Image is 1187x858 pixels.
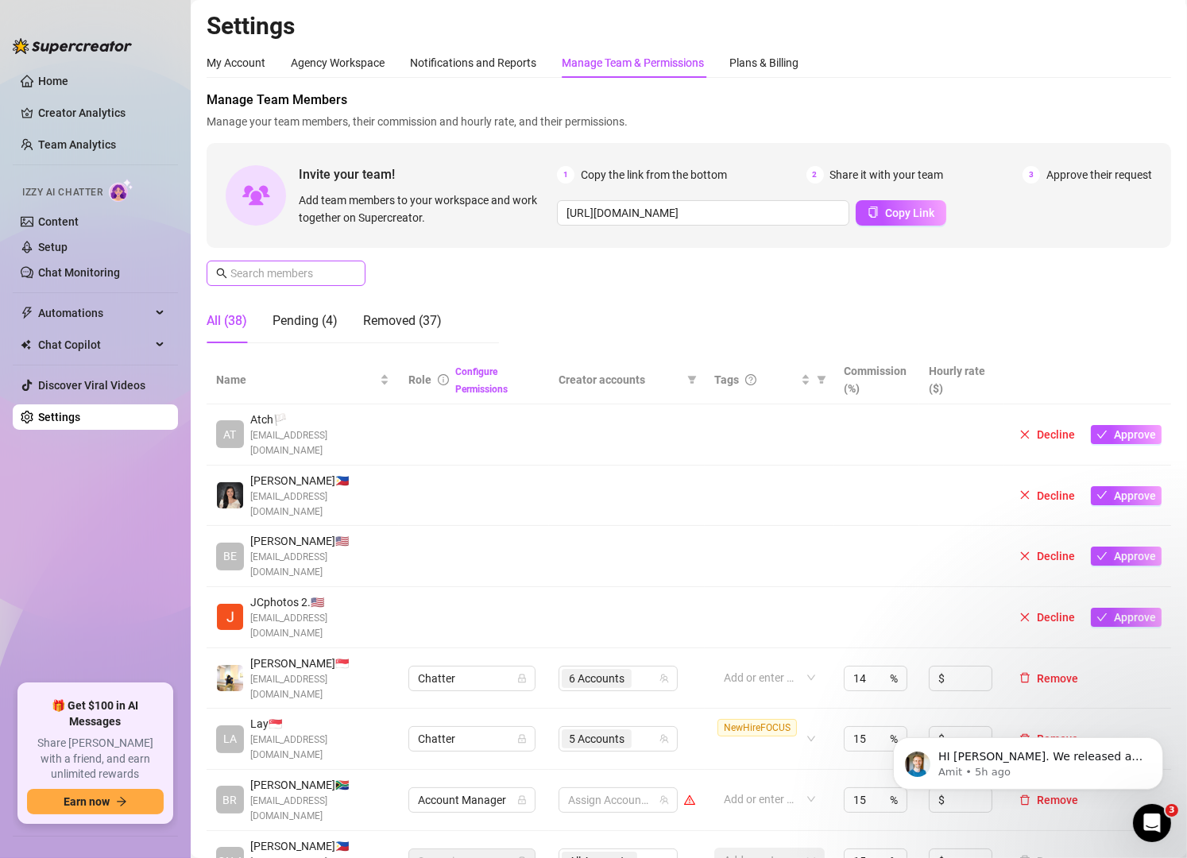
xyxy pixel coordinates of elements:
span: arrow-right [116,796,127,807]
span: Manage Team Members [207,91,1171,110]
button: Approve [1091,608,1162,627]
span: [EMAIL_ADDRESS][DOMAIN_NAME] [250,794,389,824]
span: check [1096,429,1108,440]
span: Chat Copilot [38,332,151,357]
div: Removed (37) [363,311,442,330]
span: delete [1019,672,1030,683]
span: info-circle [438,374,449,385]
span: team [659,795,669,805]
h2: Settings [207,11,1171,41]
span: close [1019,489,1030,500]
span: Atch 🏳️ [250,411,389,428]
div: My Account [207,54,265,71]
span: team [659,674,669,683]
span: Decline [1037,611,1075,624]
span: Decline [1037,428,1075,441]
span: Chatter [418,667,526,690]
img: AI Chatter [109,179,133,202]
span: JCphotos 2. 🇺🇸 [250,593,389,611]
span: [EMAIL_ADDRESS][DOMAIN_NAME] [250,672,389,702]
span: Approve [1114,489,1156,502]
span: Tags [714,371,739,388]
input: Search members [230,265,343,282]
div: All (38) [207,311,247,330]
button: Decline [1013,608,1081,627]
span: Chatter [418,727,526,751]
span: Remove [1037,672,1078,685]
span: Creator accounts [559,371,681,388]
button: Decline [1013,547,1081,566]
button: Remove [1013,669,1085,688]
span: check [1096,551,1108,562]
span: Name [216,371,377,388]
span: Approve their request [1046,166,1152,184]
span: LA [223,730,237,748]
span: Account Manager [418,788,526,812]
span: Add team members to your workspace and work together on Supercreator. [299,191,551,226]
span: [PERSON_NAME] 🇿🇦 [250,776,389,794]
span: 🎁 Get $100 in AI Messages [27,698,164,729]
span: 2 [806,166,824,184]
img: JCphotos 2020 [217,604,243,630]
a: Chat Monitoring [38,266,120,279]
span: 1 [557,166,574,184]
span: search [216,268,227,279]
a: Creator Analytics [38,100,165,126]
span: [EMAIL_ADDRESS][DOMAIN_NAME] [250,732,389,763]
span: 5 Accounts [569,730,624,748]
span: 6 Accounts [562,669,632,688]
th: Name [207,356,399,404]
span: [PERSON_NAME] 🇵🇭 [250,837,389,855]
button: Decline [1013,425,1081,444]
span: Share [PERSON_NAME] with a friend, and earn unlimited rewards [27,736,164,783]
span: Role [408,373,431,386]
span: [EMAIL_ADDRESS][DOMAIN_NAME] [250,550,389,580]
a: Settings [38,411,80,423]
div: Plans & Billing [729,54,798,71]
a: Home [38,75,68,87]
th: Commission (%) [834,356,918,404]
span: [PERSON_NAME] 🇸🇬 [250,655,389,672]
span: Earn now [64,795,110,808]
div: Pending (4) [273,311,338,330]
span: BR [223,791,238,809]
img: Justine Bairan [217,482,243,508]
span: check [1096,612,1108,623]
span: Copy Link [885,207,934,219]
span: AT [224,426,237,443]
span: Approve [1114,550,1156,562]
span: Decline [1037,489,1075,502]
span: filter [684,368,700,392]
span: close [1019,612,1030,623]
span: lock [517,674,527,683]
span: BE [223,547,237,565]
span: thunderbolt [21,307,33,319]
span: filter [817,375,826,385]
span: lock [517,734,527,744]
a: Content [38,215,79,228]
span: lock [517,795,527,805]
span: filter [814,368,829,392]
span: Automations [38,300,151,326]
span: Copy the link from the bottom [581,166,727,184]
button: Decline [1013,486,1081,505]
span: team [659,734,669,744]
span: filter [687,375,697,385]
button: Approve [1091,425,1162,444]
div: Agency Workspace [291,54,385,71]
span: check [1096,489,1108,500]
span: [EMAIL_ADDRESS][DOMAIN_NAME] [250,611,389,641]
img: logo-BBDzfeDw.svg [13,38,132,54]
button: Approve [1091,486,1162,505]
span: NewHireFOCUS [717,719,797,736]
span: Invite your team! [299,164,557,184]
iframe: Intercom live chat [1133,804,1171,842]
img: Chat Copilot [21,339,31,350]
span: [PERSON_NAME] 🇵🇭 [250,472,389,489]
span: [PERSON_NAME] 🇺🇸 [250,532,389,550]
span: Approve [1114,428,1156,441]
span: Approve [1114,611,1156,624]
